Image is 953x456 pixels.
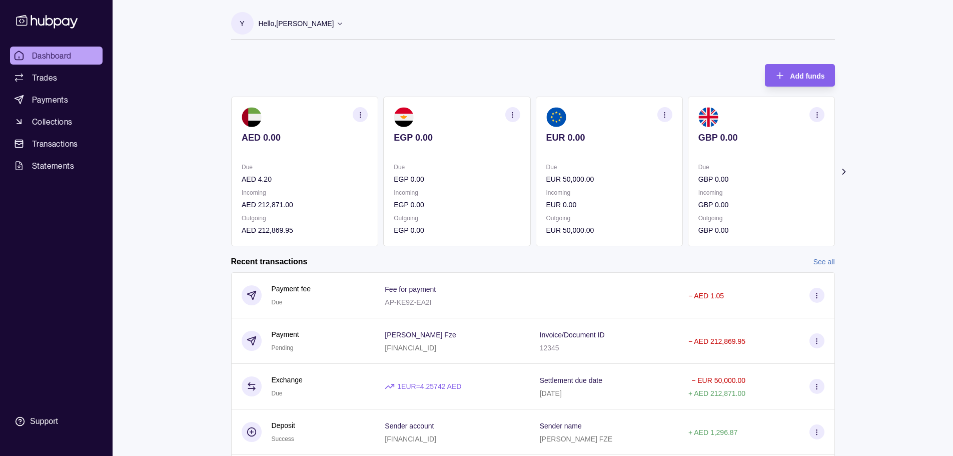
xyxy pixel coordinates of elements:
p: Outgoing [546,213,672,224]
p: EGP 0.00 [394,132,520,143]
img: eu [546,107,566,127]
p: EUR 50,000.00 [546,225,672,236]
a: Trades [10,69,103,87]
img: eg [394,107,414,127]
p: Y [240,18,244,29]
span: Due [272,390,283,397]
button: Add funds [765,64,834,87]
p: AED 212,871.00 [242,199,368,210]
a: Collections [10,113,103,131]
a: Support [10,411,103,432]
p: Due [546,162,672,173]
p: Fee for payment [385,285,436,293]
p: Outgoing [698,213,824,224]
p: Due [242,162,368,173]
p: AP-KE9Z-EA2I [385,298,431,306]
p: [FINANCIAL_ID] [385,344,436,352]
p: EUR 0.00 [546,199,672,210]
p: Invoice/Document ID [540,331,605,339]
p: EGP 0.00 [394,225,520,236]
p: AED 0.00 [242,132,368,143]
p: Incoming [698,187,824,198]
p: Outgoing [394,213,520,224]
p: − AED 1.05 [688,292,724,300]
p: [FINANCIAL_ID] [385,435,436,443]
p: 1 EUR = 4.25742 AED [397,381,461,392]
p: Payment [272,329,299,340]
div: Support [30,416,58,427]
span: Pending [272,344,294,351]
p: AED 212,869.95 [242,225,368,236]
p: [PERSON_NAME] Fze [385,331,456,339]
span: Collections [32,116,72,128]
p: EUR 0.00 [546,132,672,143]
p: Sender name [540,422,582,430]
span: Statements [32,160,74,172]
img: ae [242,107,262,127]
p: − EUR 50,000.00 [691,376,745,384]
a: Payments [10,91,103,109]
p: Deposit [272,420,295,431]
p: + AED 212,871.00 [688,389,745,397]
a: Dashboard [10,47,103,65]
p: − AED 212,869.95 [688,337,745,345]
span: Success [272,435,294,442]
span: Transactions [32,138,78,150]
p: EUR 50,000.00 [546,174,672,185]
p: Due [394,162,520,173]
p: Incoming [546,187,672,198]
p: Hello, [PERSON_NAME] [259,18,334,29]
a: Transactions [10,135,103,153]
p: Settlement due date [540,376,602,384]
p: Incoming [394,187,520,198]
p: 12345 [540,344,559,352]
span: Due [272,299,283,306]
a: Statements [10,157,103,175]
span: Trades [32,72,57,84]
span: Dashboard [32,50,72,62]
p: Sender account [385,422,434,430]
p: Payment fee [272,283,311,294]
p: Exchange [272,374,303,385]
p: EGP 0.00 [394,174,520,185]
p: Outgoing [242,213,368,224]
p: GBP 0.00 [698,132,824,143]
p: AED 4.20 [242,174,368,185]
p: Incoming [242,187,368,198]
p: GBP 0.00 [698,199,824,210]
p: [PERSON_NAME] FZE [540,435,612,443]
p: GBP 0.00 [698,174,824,185]
p: [DATE] [540,389,562,397]
p: EGP 0.00 [394,199,520,210]
span: Add funds [790,72,824,80]
p: GBP 0.00 [698,225,824,236]
p: Due [698,162,824,173]
h2: Recent transactions [231,256,308,267]
a: See all [813,256,835,267]
img: gb [698,107,718,127]
p: + AED 1,296.87 [688,428,737,436]
span: Payments [32,94,68,106]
